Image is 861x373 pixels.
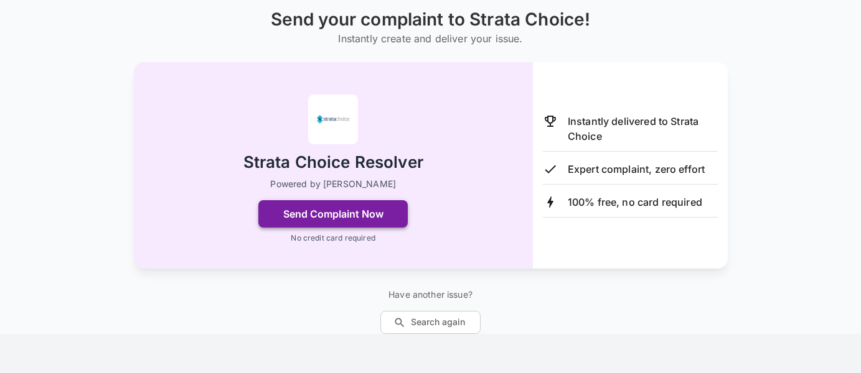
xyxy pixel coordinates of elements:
[291,233,375,244] p: No credit card required
[568,162,705,177] p: Expert complaint, zero effort
[270,178,396,190] p: Powered by [PERSON_NAME]
[380,288,481,301] p: Have another issue?
[243,152,423,173] h2: Strata Choice Resolver
[568,195,702,210] p: 100% free, no card required
[308,94,358,144] img: Strata Choice
[271,30,591,47] h6: Instantly create and deliver your issue.
[258,200,408,228] button: Send Complaint Now
[568,114,718,144] p: Instantly delivered to Strata Choice
[271,9,591,30] h1: Send your complaint to Strata Choice!
[380,311,481,334] button: Search again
